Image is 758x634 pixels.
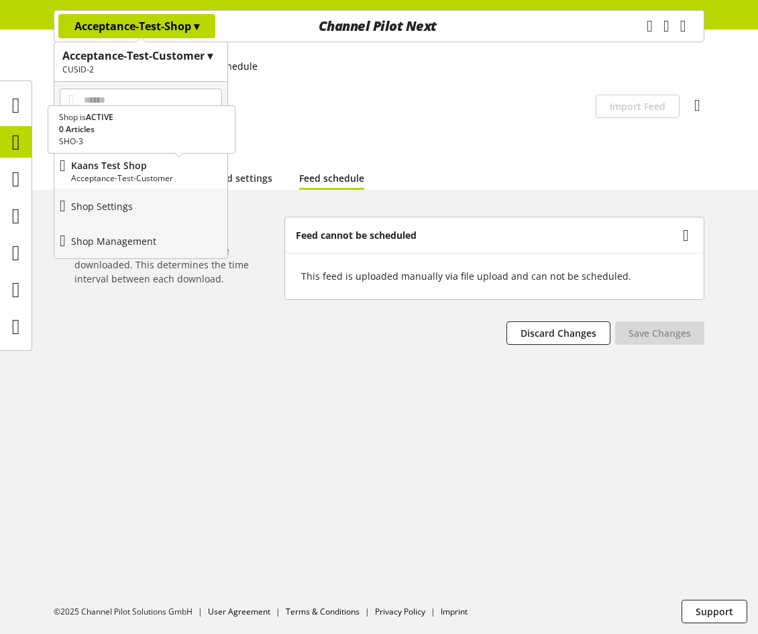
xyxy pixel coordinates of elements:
[629,326,691,340] span: Save Changes
[208,606,270,617] a: User Agreement
[596,95,680,118] button: Import Feed
[71,199,133,213] p: Shop Settings
[54,189,227,223] a: Shop Settings
[71,138,222,150] p: Acceptance-Test-Customer
[696,604,733,619] span: Support
[71,123,222,138] p: Acceptance-Test-Shop
[54,606,208,618] li: ©2025 Channel Pilot Solutions GmbH
[71,172,222,184] p: Acceptance-Test-Customer
[286,606,360,617] a: Terms & Conditions
[610,99,665,113] span: Import Feed
[615,321,704,345] button: Save Changes
[71,234,156,248] p: Shop Management
[62,64,219,76] h2: CUSID-2
[71,158,222,172] p: Kaans Test Shop
[54,10,704,42] nav: main navigation
[375,606,425,617] a: Privacy Policy
[74,244,279,286] h6: Set how often your feed should be downloaded. This determines the time interval between each down...
[441,606,468,617] a: Imprint
[296,228,417,242] b: Feed cannot be scheduled
[521,326,596,340] span: Discard Changes
[62,48,219,64] h1: Acceptance-Test-Customer ▾
[506,321,610,345] button: Discard Changes
[682,600,747,623] button: Support
[301,270,631,282] span: This feed is uploaded manually via file upload and can not be scheduled.
[299,171,364,185] a: Feed schedule
[74,18,199,34] p: Acceptance-Test-Shop
[54,223,227,258] a: Shop Management
[194,19,199,34] span: ▾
